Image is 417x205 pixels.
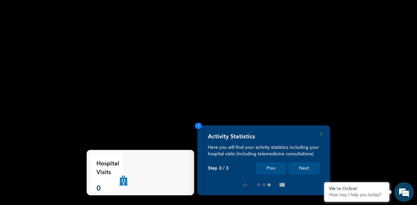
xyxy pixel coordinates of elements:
textarea: Type your message and hit 'Enter' [3,148,124,171]
img: d_794563401_company_1708531726252_794563401 [12,32,26,49]
div: Chat with us now [34,36,109,45]
div: FAQs [64,171,124,191]
button: Prev [256,162,286,174]
p: Here you will find your activity statistics including your hospital visits (including telemedicin... [208,144,320,157]
button: Next [289,162,320,174]
p: Hospital Visits [96,160,119,177]
div: Minimize live chat window [107,3,122,19]
span: We're online! [38,67,90,133]
h4: Activity Statistics [208,133,255,140]
span: Conversation [3,183,64,187]
p: How may I help you today? [329,193,384,198]
p: Step 3 / 3 [208,166,228,171]
span: 3 [195,123,202,129]
div: We're Online! [329,186,384,192]
button: Close [320,133,323,135]
p: 0 [96,184,119,194]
